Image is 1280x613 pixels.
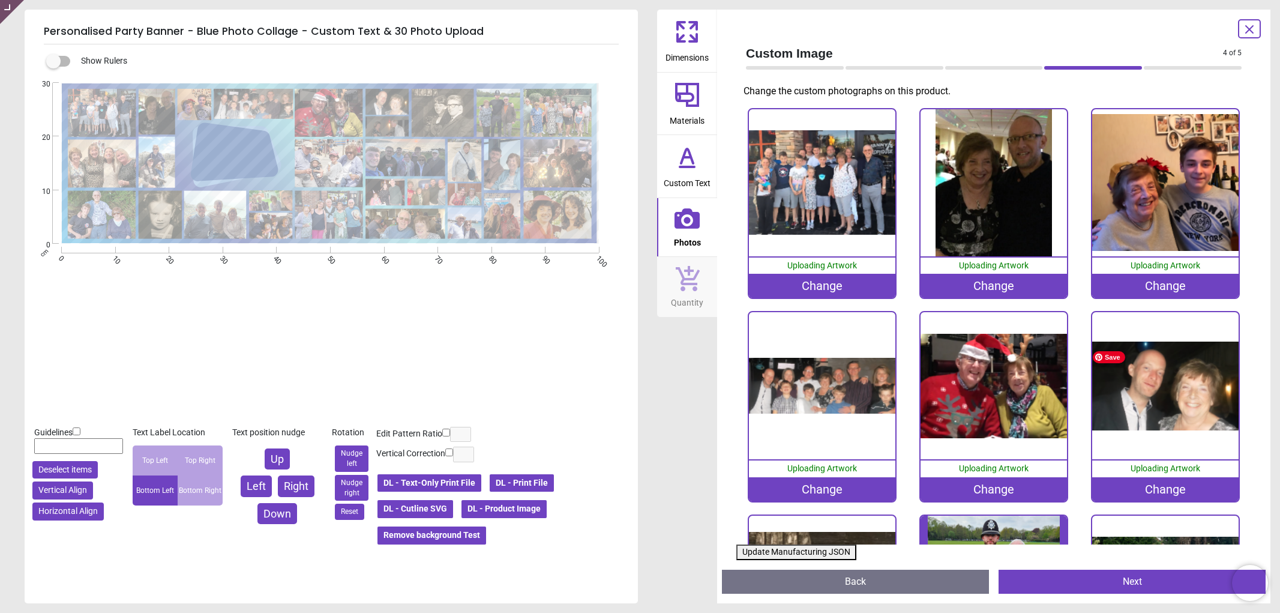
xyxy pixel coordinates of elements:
div: Show Rulers [53,54,638,68]
span: 10 [110,254,118,262]
div: Change [749,274,896,298]
span: 20 [28,133,50,143]
div: Change [921,274,1068,298]
button: Photos [657,198,717,257]
h5: Personalised Party Banner - Blue Photo Collage - Custom Text & 30 Photo Upload [44,19,619,44]
span: 30 [217,254,225,262]
div: Change [1092,477,1239,501]
span: 30 [28,79,50,89]
button: Dimensions [657,10,717,72]
iframe: Brevo live chat [1232,565,1268,601]
button: Quantity [657,257,717,317]
span: 50 [325,254,332,262]
span: Uploading Artwork [959,261,1029,270]
span: 70 [432,254,440,262]
span: Quantity [671,291,703,309]
span: Uploading Artwork [1131,464,1200,473]
span: 4 of 5 [1223,48,1242,58]
span: Dimensions [666,46,709,64]
button: Next [999,570,1266,594]
span: 0 [28,240,50,250]
p: Change the custom photographs on this product. [744,85,1251,98]
button: Update Manufacturing JSON [736,545,856,560]
span: Save [1093,351,1125,363]
div: Change [921,477,1068,501]
span: 100 [593,254,601,262]
button: Custom Text [657,135,717,198]
span: Custom Text [664,172,711,190]
span: Uploading Artwork [1131,261,1200,270]
div: Change [749,477,896,501]
span: Uploading Artwork [787,261,857,270]
span: 80 [486,254,494,262]
span: 10 [28,187,50,197]
span: Uploading Artwork [959,464,1029,473]
span: 20 [163,254,171,262]
span: 90 [539,254,547,262]
span: Photos [674,231,701,249]
button: Back [722,570,989,594]
button: Materials [657,73,717,135]
div: Change [1092,274,1239,298]
span: 60 [379,254,386,262]
span: Uploading Artwork [787,464,857,473]
span: 40 [271,254,279,262]
span: cm [39,247,50,258]
span: Materials [670,109,705,127]
span: 0 [56,254,64,262]
span: Custom Image [746,44,1223,62]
